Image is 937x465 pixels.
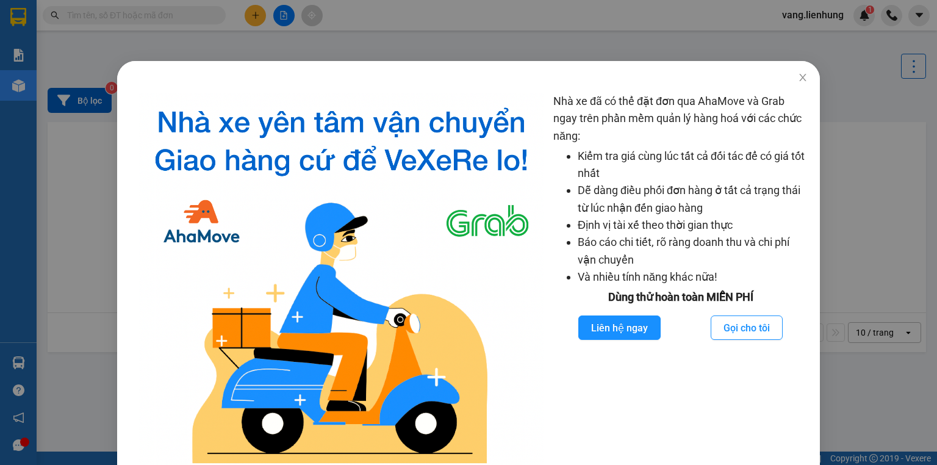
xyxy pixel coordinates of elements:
[578,269,808,286] li: Và nhiều tính năng khác nữa!
[553,289,808,306] div: Dùng thử hoàn toàn MIỄN PHÍ
[578,148,808,182] li: Kiểm tra giá cùng lúc tất cả đối tác để có giá tốt nhất
[578,234,808,269] li: Báo cáo chi tiết, rõ ràng doanh thu và chi phí vận chuyển
[578,182,808,217] li: Dễ dàng điều phối đơn hàng ở tất cả trạng thái từ lúc nhận đến giao hàng
[786,61,820,95] button: Close
[798,73,808,82] span: close
[723,320,770,336] span: Gọi cho tôi
[711,315,783,340] button: Gọi cho tôi
[591,320,648,336] span: Liên hệ ngay
[578,315,661,340] button: Liên hệ ngay
[578,217,808,234] li: Định vị tài xế theo thời gian thực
